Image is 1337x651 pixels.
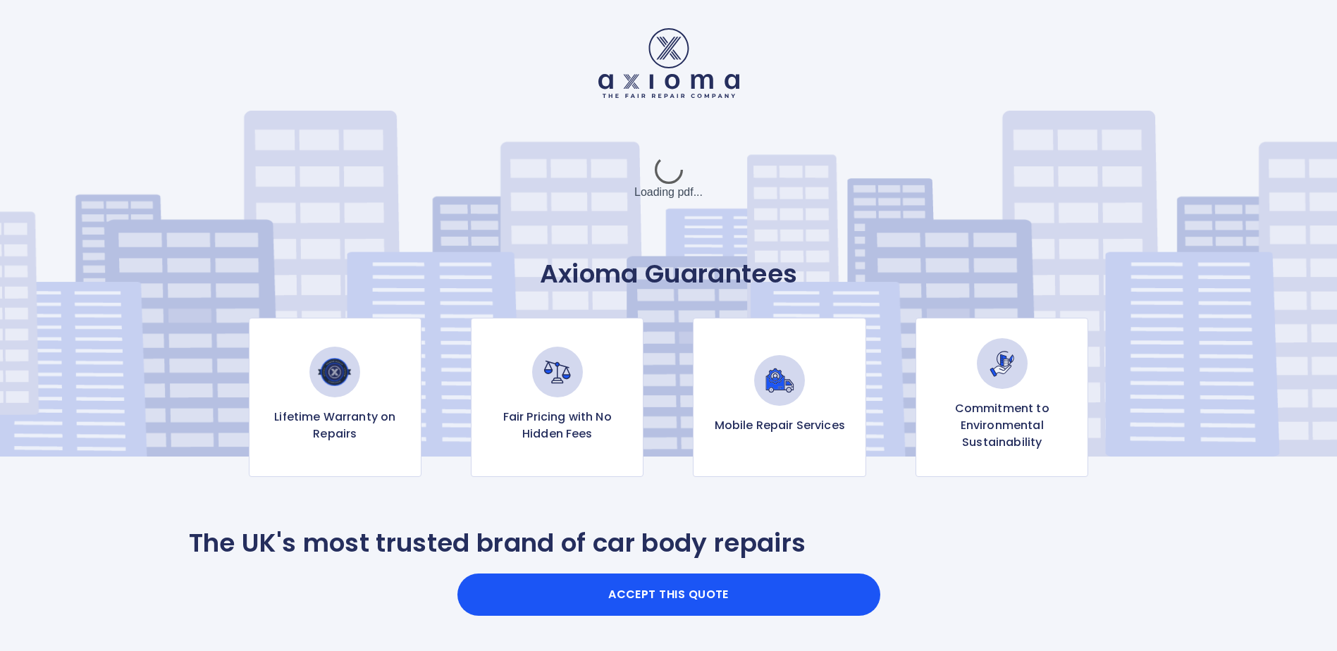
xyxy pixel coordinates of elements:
button: Accept this Quote [457,573,880,616]
img: Commitment to Environmental Sustainability [977,338,1028,389]
img: Mobile Repair Services [754,355,805,406]
p: Fair Pricing with No Hidden Fees [483,409,631,442]
p: Commitment to Environmental Sustainability [928,400,1076,451]
p: Mobile Repair Services [715,417,845,434]
p: The UK's most trusted brand of car body repairs [189,528,806,559]
img: Fair Pricing with No Hidden Fees [532,347,583,397]
img: Logo [598,28,739,98]
img: Lifetime Warranty on Repairs [309,347,360,397]
p: Lifetime Warranty on Repairs [261,409,409,442]
div: Loading pdf... [563,143,775,213]
p: Axioma Guarantees [189,259,1149,290]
